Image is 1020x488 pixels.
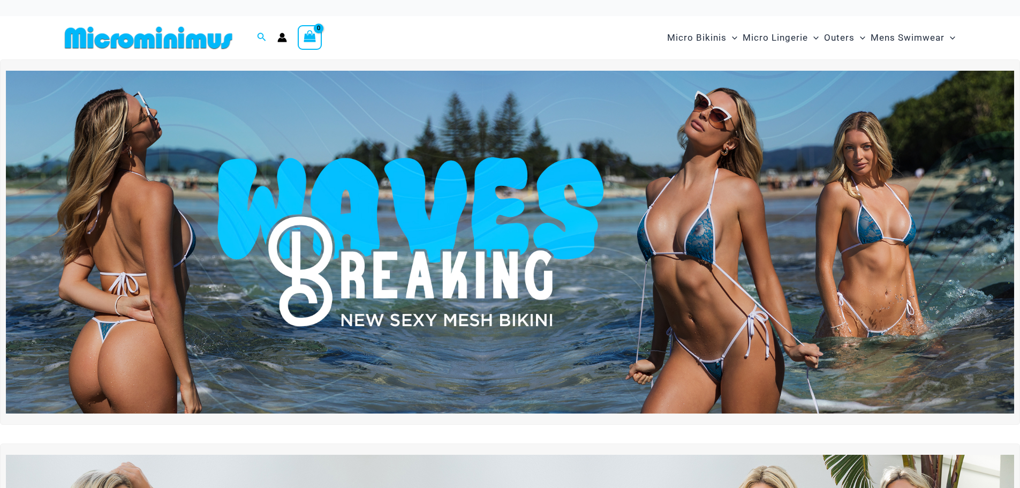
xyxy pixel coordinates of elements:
span: Micro Lingerie [743,24,808,51]
a: Account icon link [277,33,287,42]
nav: Site Navigation [663,20,960,56]
a: Micro LingerieMenu ToggleMenu Toggle [740,21,821,54]
span: Micro Bikinis [667,24,727,51]
a: OutersMenu ToggleMenu Toggle [821,21,868,54]
a: View Shopping Cart, empty [298,25,322,50]
a: Mens SwimwearMenu ToggleMenu Toggle [868,21,958,54]
span: Menu Toggle [727,24,737,51]
span: Menu Toggle [808,24,819,51]
a: Search icon link [257,31,267,44]
span: Outers [824,24,855,51]
img: Waves Breaking Ocean Bikini Pack [6,71,1014,414]
a: Micro BikinisMenu ToggleMenu Toggle [664,21,740,54]
span: Menu Toggle [855,24,865,51]
span: Mens Swimwear [871,24,945,51]
span: Menu Toggle [945,24,955,51]
img: MM SHOP LOGO FLAT [61,26,237,50]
